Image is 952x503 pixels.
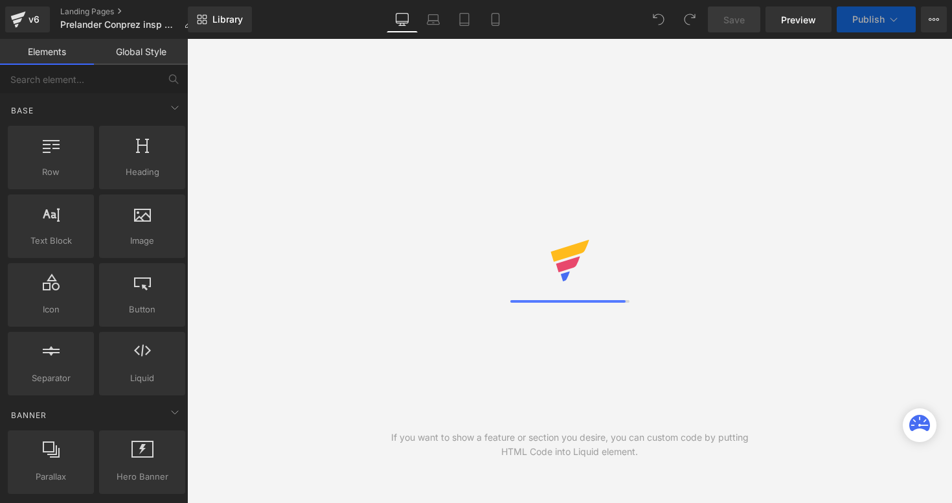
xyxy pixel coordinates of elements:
a: Tablet [449,6,480,32]
span: Button [103,303,181,316]
span: Text Block [12,234,90,248]
span: Base [10,104,35,117]
span: Save [723,13,745,27]
a: Landing Pages [60,6,203,17]
button: More [921,6,947,32]
span: Row [12,165,90,179]
div: If you want to show a feature or section you desire, you can custom code by putting HTML Code int... [378,430,761,459]
span: Heading [103,165,181,179]
span: Parallax [12,470,90,484]
span: Preview [781,13,816,27]
button: Publish [837,6,916,32]
a: v6 [5,6,50,32]
span: Library [212,14,243,25]
span: Image [103,234,181,248]
a: Mobile [480,6,511,32]
span: Separator [12,371,90,385]
a: Desktop [387,6,418,32]
span: Icon [12,303,90,316]
a: Global Style [94,39,188,65]
a: New Library [188,6,252,32]
a: Preview [765,6,832,32]
button: Redo [677,6,703,32]
a: Laptop [418,6,449,32]
span: Liquid [103,371,181,385]
div: v6 [26,11,42,28]
span: Publish [852,14,885,25]
span: Banner [10,409,48,421]
span: Hero Banner [103,470,181,484]
span: Prelander Conprez insp Hike [60,19,179,30]
button: Undo [646,6,672,32]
